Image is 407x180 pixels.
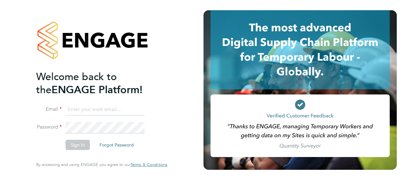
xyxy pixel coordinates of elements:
button: Sign In [66,140,90,150]
button: Forgot Password [94,140,139,150]
label: Email [36,106,62,113]
span: Welcome back to the [36,71,117,96]
a: Terms & Conditions [131,162,167,167]
span: By accessing and using ENGAGE you agree to our [36,162,167,167]
label: Password [36,124,62,131]
input: Enter your work email... [66,104,145,116]
h2: ENGAGE Platform! [36,70,161,96]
